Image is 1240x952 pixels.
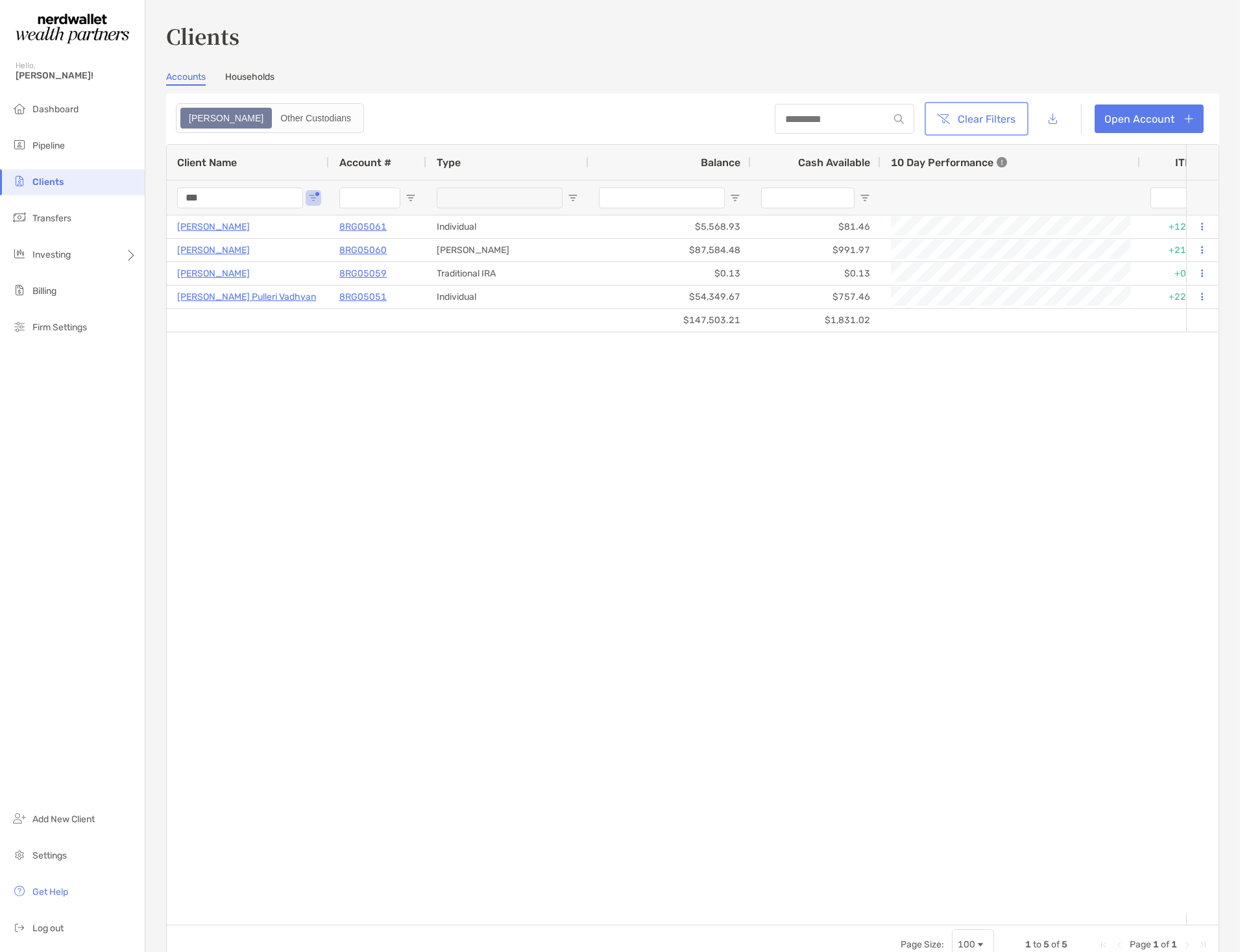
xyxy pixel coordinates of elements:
[1140,239,1218,262] div: +21.59%
[901,939,944,950] div: Page Size:
[12,883,27,899] img: get-help icon
[1198,940,1208,950] div: Last Page
[12,137,27,153] img: pipeline icon
[32,104,79,115] span: Dashboard
[1062,939,1067,950] span: 5
[761,188,855,208] input: Cash Available Filter Input
[437,156,461,169] span: Type
[12,173,27,189] img: clients icon
[176,103,364,133] div: segmented control
[339,188,400,208] input: Account # Filter Input
[894,114,904,124] img: input icon
[751,215,881,238] div: $81.46
[589,215,751,238] div: $5,568.93
[32,140,65,151] span: Pipeline
[32,249,71,260] span: Investing
[1140,286,1218,308] div: +22.02%
[426,262,589,285] div: Traditional IRA
[589,309,751,332] div: $147,503.21
[177,219,250,235] a: [PERSON_NAME]
[32,286,56,297] span: Billing
[339,156,391,169] span: Account #
[32,850,67,861] span: Settings
[701,156,740,169] span: Balance
[751,286,881,308] div: $757.46
[32,177,64,188] span: Clients
[1182,940,1193,950] div: Next Page
[12,319,27,334] img: firm-settings icon
[406,193,416,203] button: Open Filter Menu
[1114,940,1125,950] div: Previous Page
[339,265,387,282] a: 8RG05059
[32,213,71,224] span: Transfers
[177,188,303,208] input: Client Name Filter Input
[12,920,27,935] img: logout icon
[927,104,1026,133] button: Clear Filters
[891,145,1007,180] div: 10 Day Performance
[32,886,68,897] span: Get Help
[599,188,725,208] input: Balance Filter Input
[1140,262,1218,285] div: +0.26%
[166,21,1219,51] h3: Clients
[798,156,870,169] span: Cash Available
[32,322,87,333] span: Firm Settings
[1051,939,1060,950] span: of
[589,286,751,308] div: $54,349.67
[32,814,95,825] span: Add New Client
[166,71,206,86] a: Accounts
[426,215,589,238] div: Individual
[177,156,237,169] span: Client Name
[177,289,316,305] a: [PERSON_NAME] Pulleri Vadhyan
[12,847,27,862] img: settings icon
[339,219,387,235] a: 8RG05061
[751,239,881,262] div: $991.97
[1033,939,1041,950] span: to
[339,242,387,258] a: 8RG05060
[12,246,27,262] img: investing icon
[273,109,358,127] div: Other Custodians
[12,811,27,826] img: add_new_client icon
[860,193,870,203] button: Open Filter Menu
[16,5,129,52] img: Zoe Logo
[12,101,27,116] img: dashboard icon
[1140,215,1218,238] div: +12.63%
[751,262,881,285] div: $0.13
[16,70,137,81] span: [PERSON_NAME]!
[1153,939,1159,950] span: 1
[1171,939,1177,950] span: 1
[589,239,751,262] div: $87,584.48
[225,71,274,86] a: Households
[1025,939,1031,950] span: 1
[589,262,751,285] div: $0.13
[1130,939,1151,950] span: Page
[426,239,589,262] div: [PERSON_NAME]
[730,193,740,203] button: Open Filter Menu
[1099,940,1109,950] div: First Page
[751,309,881,332] div: $1,831.02
[1175,156,1208,169] div: ITD
[182,109,271,127] div: Zoe
[32,923,64,934] span: Log out
[339,289,387,305] a: 8RG05051
[1043,939,1049,950] span: 5
[177,242,250,258] a: [PERSON_NAME]
[1161,939,1169,950] span: of
[12,282,27,298] img: billing icon
[12,210,27,225] img: transfers icon
[308,193,319,203] button: Open Filter Menu
[177,265,250,282] a: [PERSON_NAME]
[1150,188,1192,208] input: ITD Filter Input
[426,286,589,308] div: Individual
[1095,104,1204,133] a: Open Account
[568,193,578,203] button: Open Filter Menu
[958,939,975,950] div: 100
